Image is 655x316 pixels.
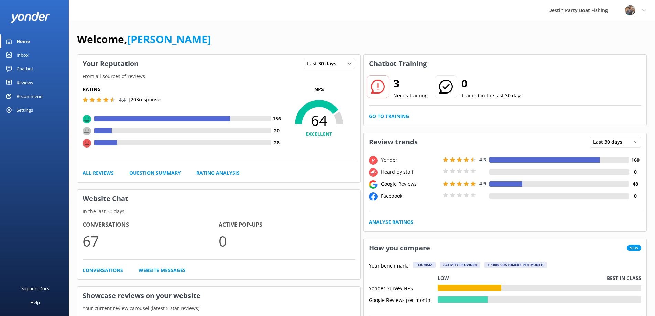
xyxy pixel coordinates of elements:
div: Support Docs [21,282,49,295]
div: Settings [17,103,33,117]
p: Your current review carousel (latest 5 star reviews) [77,305,360,312]
a: Question Summary [129,169,181,177]
p: Best in class [607,274,641,282]
h3: Website Chat [77,190,360,208]
a: Go to Training [369,112,409,120]
img: 250-1666038197.jpg [625,5,635,15]
h4: Active Pop-ups [219,220,355,229]
div: Activity Provider [440,262,480,268]
p: Your benchmark: [369,262,408,270]
div: Google Reviews per month [369,296,438,303]
h3: Your Reputation [77,55,144,73]
div: Yonder [379,156,441,164]
div: Google Reviews [379,180,441,188]
h2: 3 [393,75,428,92]
h2: 0 [461,75,523,92]
span: 4.9 [479,180,486,187]
span: Last 30 days [307,60,340,67]
img: yonder-white-logo.png [10,12,50,23]
h4: 26 [271,139,283,146]
div: Inbox [17,48,29,62]
h3: Chatbot Training [364,55,432,73]
h4: EXCELLENT [283,130,355,138]
p: 67 [83,229,219,252]
span: 4.4 [119,97,126,103]
div: Help [30,295,40,309]
p: Low [438,274,449,282]
div: Home [17,34,30,48]
p: Trained in the last 30 days [461,92,523,99]
h3: Review trends [364,133,423,151]
h3: Showcase reviews on your website [77,287,360,305]
div: > 1000 customers per month [484,262,547,268]
div: Heard by staff [379,168,441,176]
span: Last 30 days [593,138,626,146]
p: | 203 responses [128,96,163,103]
span: New [627,245,641,251]
h4: 0 [629,192,641,200]
h4: 0 [629,168,641,176]
div: Recommend [17,89,43,103]
a: All Reviews [83,169,114,177]
h4: 160 [629,156,641,164]
h3: How you compare [364,239,435,257]
div: Yonder Survey NPS [369,285,438,291]
h4: Conversations [83,220,219,229]
h4: 20 [271,127,283,134]
span: 4.3 [479,156,486,163]
h4: 48 [629,180,641,188]
p: 0 [219,229,355,252]
h5: Rating [83,86,283,93]
a: Rating Analysis [196,169,240,177]
div: Tourism [413,262,436,268]
span: 64 [283,112,355,129]
p: NPS [283,86,355,93]
a: Website Messages [139,266,186,274]
p: In the last 30 days [77,208,360,215]
p: Needs training [393,92,428,99]
a: [PERSON_NAME] [127,32,211,46]
div: Reviews [17,76,33,89]
h1: Welcome, [77,31,211,47]
a: Conversations [83,266,123,274]
p: From all sources of reviews [77,73,360,80]
a: Analyse Ratings [369,218,413,226]
h4: 156 [271,115,283,122]
div: Facebook [379,192,441,200]
div: Chatbot [17,62,33,76]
